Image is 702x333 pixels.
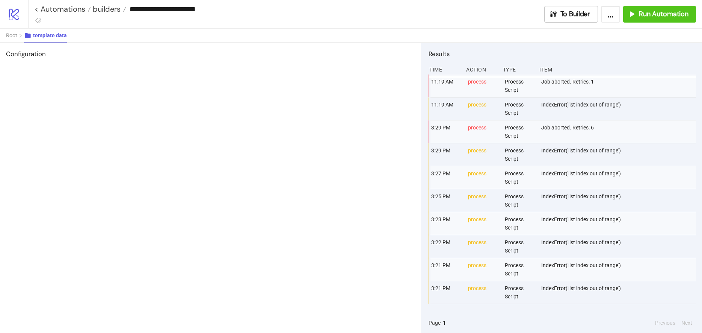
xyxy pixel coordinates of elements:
[560,10,590,18] span: To Builder
[540,258,698,281] div: IndexError('list index out of range')
[540,166,698,189] div: IndexError('list index out of range')
[33,32,67,38] span: template data
[502,62,534,77] div: Type
[540,143,698,166] div: IndexError('list index out of range')
[653,319,678,327] button: Previous
[430,235,462,258] div: 3:22 PM
[504,235,536,258] div: Process Script
[467,235,499,258] div: process
[467,97,499,120] div: process
[430,258,462,281] div: 3:21 PM
[6,29,24,43] button: Root
[540,97,698,120] div: IndexError('list index out of range')
[540,281,698,304] div: IndexError('list index out of range')
[467,166,499,189] div: process
[467,120,499,143] div: process
[504,75,536,97] div: Process Script
[467,143,499,166] div: process
[467,212,499,235] div: process
[504,258,536,281] div: Process Script
[540,235,698,258] div: IndexError('list index out of range')
[430,120,462,143] div: 3:29 PM
[91,4,121,14] span: builders
[504,166,536,189] div: Process Script
[679,319,694,327] button: Next
[441,319,448,327] button: 1
[467,189,499,212] div: process
[430,212,462,235] div: 3:23 PM
[504,143,536,166] div: Process Script
[540,75,698,97] div: Job aborted. Retries: 1
[429,62,460,77] div: Time
[504,120,536,143] div: Process Script
[639,10,688,18] span: Run Automation
[539,62,696,77] div: Item
[540,189,698,212] div: IndexError('list index out of range')
[430,281,462,304] div: 3:21 PM
[35,5,91,13] a: < Automations
[6,49,415,59] h2: Configuration
[465,62,497,77] div: Action
[467,75,499,97] div: process
[430,189,462,212] div: 3:25 PM
[540,212,698,235] div: IndexError('list index out of range')
[504,212,536,235] div: Process Script
[430,143,462,166] div: 3:29 PM
[467,281,499,304] div: process
[429,49,696,59] h2: Results
[504,97,536,120] div: Process Script
[504,189,536,212] div: Process Script
[24,29,67,43] button: template data
[6,32,17,38] span: Root
[91,5,126,13] a: builders
[430,75,462,97] div: 11:19 AM
[467,258,499,281] div: process
[430,97,462,120] div: 11:19 AM
[601,6,620,23] button: ...
[540,120,698,143] div: Job aborted. Retries: 6
[430,166,462,189] div: 3:27 PM
[504,281,536,304] div: Process Script
[544,6,598,23] button: To Builder
[623,6,696,23] button: Run Automation
[429,319,441,327] span: Page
